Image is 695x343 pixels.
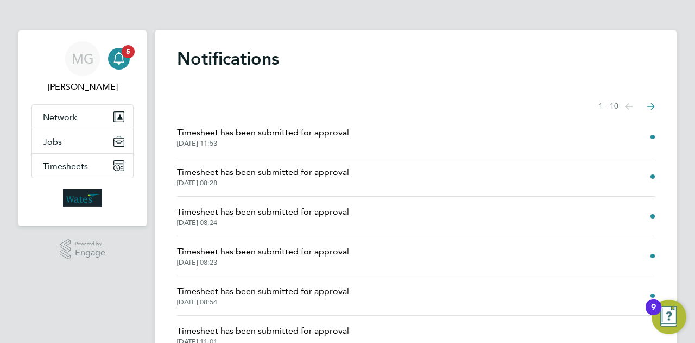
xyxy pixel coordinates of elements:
a: Timesheet has been submitted for approval[DATE] 08:24 [177,205,349,227]
a: MG[PERSON_NAME] [31,41,134,93]
span: Timesheet has been submitted for approval [177,205,349,219]
span: Powered by [75,239,105,248]
a: Timesheet has been submitted for approval[DATE] 08:23 [177,245,349,267]
nav: Main navigation [18,30,147,226]
button: Network [32,105,133,129]
span: [DATE] 08:24 [177,219,349,227]
h1: Notifications [177,48,655,70]
span: Timesheet has been submitted for approval [177,245,349,258]
span: [DATE] 08:28 [177,179,349,188]
button: Jobs [32,129,133,153]
span: Mick Greenwood [31,80,134,93]
span: [DATE] 08:54 [177,298,349,307]
nav: Select page of notifications list [598,96,655,117]
button: Timesheets [32,154,133,178]
a: Go to home page [31,189,134,207]
span: Engage [75,248,105,258]
a: Powered byEngage [60,239,106,260]
a: Timesheet has been submitted for approval[DATE] 08:28 [177,166,349,188]
span: 5 [122,45,135,58]
span: [DATE] 08:23 [177,258,349,267]
span: Jobs [43,136,62,147]
span: MG [72,52,94,66]
span: Network [43,112,77,122]
span: 1 - 10 [598,101,618,112]
span: [DATE] 11:53 [177,139,349,148]
span: Timesheets [43,161,88,171]
a: Timesheet has been submitted for approval[DATE] 08:54 [177,285,349,307]
span: Timesheet has been submitted for approval [177,285,349,298]
span: Timesheet has been submitted for approval [177,325,349,338]
button: Open Resource Center, 9 new notifications [652,300,686,334]
div: 9 [651,307,656,321]
span: Timesheet has been submitted for approval [177,126,349,139]
a: Timesheet has been submitted for approval[DATE] 11:53 [177,126,349,148]
a: 5 [108,41,130,76]
img: wates-logo-retina.png [63,189,102,207]
span: Timesheet has been submitted for approval [177,166,349,179]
